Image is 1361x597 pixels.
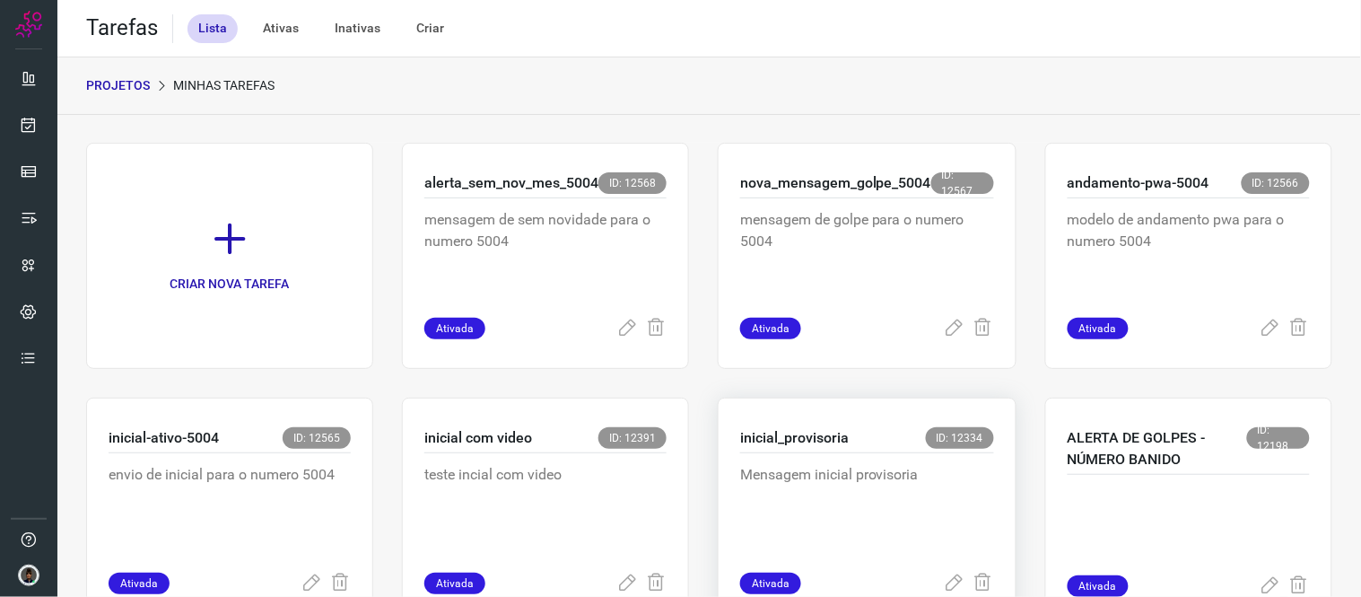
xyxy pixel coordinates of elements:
[1068,318,1129,339] span: Ativada
[1068,209,1310,299] p: modelo de andamento pwa para o numero 5004
[86,15,158,41] h2: Tarefas
[424,464,667,554] p: teste incial com video
[86,143,373,369] a: CRIAR NOVA TAREFA
[1242,172,1310,194] span: ID: 12566
[15,11,42,38] img: Logo
[283,427,351,449] span: ID: 12565
[424,172,598,194] p: alerta_sem_nov_mes_5004
[324,14,391,43] div: Inativas
[1068,575,1129,597] span: Ativada
[1068,172,1209,194] p: andamento-pwa-5004
[18,565,39,586] img: d44150f10045ac5288e451a80f22ca79.png
[86,76,150,95] p: PROJETOS
[926,427,994,449] span: ID: 12334
[170,275,290,294] p: CRIAR NOVA TAREFA
[188,14,238,43] div: Lista
[740,464,994,554] p: Mensagem inicial provisoria
[424,209,667,299] p: mensagem de sem novidade para o numero 5004
[740,427,849,449] p: inicial_provisoria
[1247,427,1310,449] span: ID: 12198
[424,318,485,339] span: Ativada
[740,318,801,339] span: Ativada
[931,172,994,194] span: ID: 12567
[424,427,532,449] p: inicial com video
[598,172,667,194] span: ID: 12568
[424,573,485,594] span: Ativada
[406,14,455,43] div: Criar
[252,14,310,43] div: Ativas
[740,172,931,194] p: nova_mensagem_golpe_5004
[109,573,170,594] span: Ativada
[598,427,667,449] span: ID: 12391
[740,209,994,299] p: mensagem de golpe para o numero 5004
[740,573,801,594] span: Ativada
[1068,427,1247,470] p: ALERTA DE GOLPES - NÚMERO BANIDO
[109,427,219,449] p: inicial-ativo-5004
[109,464,351,554] p: envio de inicial para o numero 5004
[173,76,275,95] p: Minhas Tarefas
